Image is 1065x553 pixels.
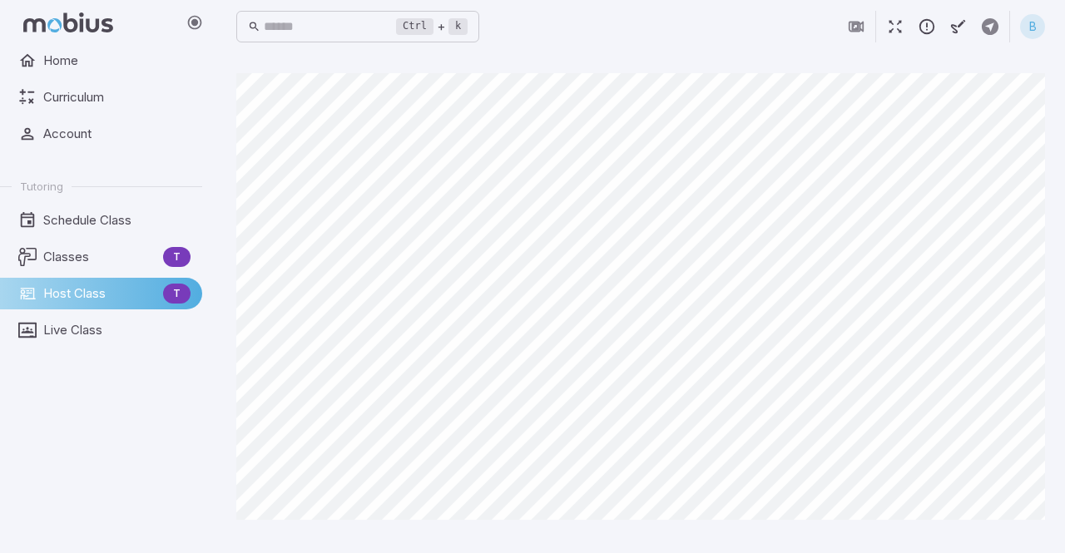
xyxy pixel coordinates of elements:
[43,88,191,106] span: Curriculum
[43,52,191,70] span: Home
[43,125,191,143] span: Account
[43,211,191,230] span: Schedule Class
[840,11,872,42] button: Join in Zoom Client
[163,285,191,302] span: T
[396,17,468,37] div: +
[911,11,943,42] button: Report an Issue
[43,248,156,266] span: Classes
[43,321,191,339] span: Live Class
[43,284,156,303] span: Host Class
[943,11,974,42] button: Start Drawing on Questions
[20,179,63,194] span: Tutoring
[974,11,1006,42] button: Create Activity
[1020,14,1045,39] div: B
[163,249,191,265] span: T
[448,18,468,35] kbd: k
[879,11,911,42] button: Fullscreen Game
[396,18,433,35] kbd: Ctrl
